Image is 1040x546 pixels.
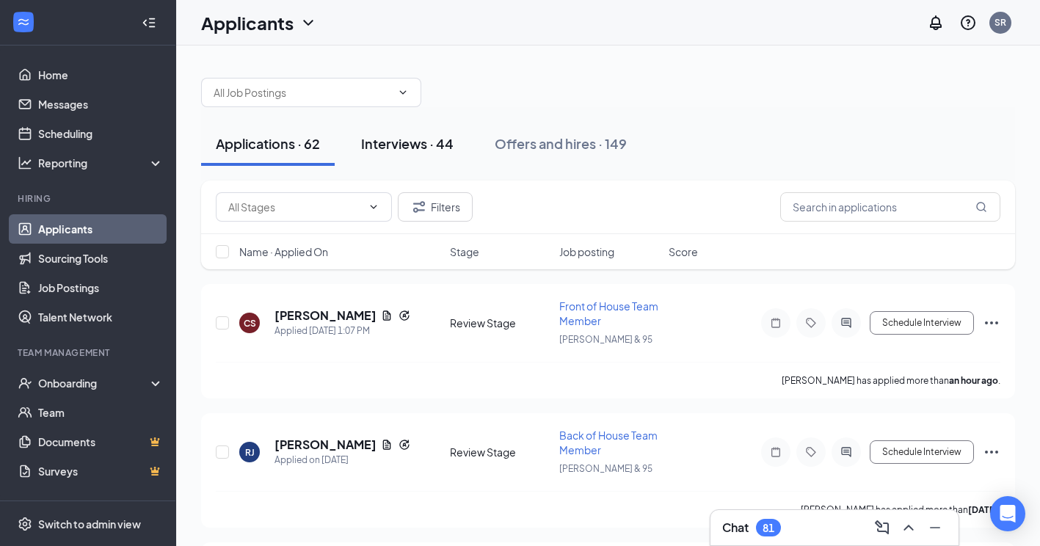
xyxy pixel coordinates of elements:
[559,334,652,345] span: [PERSON_NAME] & 95
[722,520,749,536] h3: Chat
[18,376,32,390] svg: UserCheck
[239,244,328,259] span: Name · Applied On
[801,503,1000,516] p: [PERSON_NAME] has applied more than .
[767,446,785,458] svg: Note
[214,84,391,101] input: All Job Postings
[38,60,164,90] a: Home
[274,437,375,453] h5: [PERSON_NAME]
[873,519,891,536] svg: ComposeMessage
[245,446,255,459] div: RJ
[38,376,151,390] div: Onboarding
[228,199,362,215] input: All Stages
[669,244,698,259] span: Score
[368,201,379,213] svg: ChevronDown
[802,317,820,329] svg: Tag
[559,299,658,327] span: Front of House Team Member
[780,192,1000,222] input: Search in applications
[983,443,1000,461] svg: Ellipses
[802,446,820,458] svg: Tag
[18,346,161,359] div: Team Management
[870,516,894,539] button: ComposeMessage
[959,14,977,32] svg: QuestionInfo
[38,273,164,302] a: Job Postings
[990,496,1025,531] div: Open Intercom Messenger
[38,244,164,273] a: Sourcing Tools
[926,519,944,536] svg: Minimize
[559,429,658,456] span: Back of House Team Member
[38,427,164,456] a: DocumentsCrown
[274,324,410,338] div: Applied [DATE] 1:07 PM
[274,453,410,467] div: Applied on [DATE]
[399,310,410,321] svg: Reapply
[450,244,479,259] span: Stage
[900,519,917,536] svg: ChevronUp
[398,192,473,222] button: Filter Filters
[870,311,974,335] button: Schedule Interview
[495,134,627,153] div: Offers and hires · 149
[38,90,164,119] a: Messages
[38,119,164,148] a: Scheduling
[559,463,652,474] span: [PERSON_NAME] & 95
[38,517,141,531] div: Switch to admin view
[837,446,855,458] svg: ActiveChat
[949,375,998,386] b: an hour ago
[381,439,393,451] svg: Document
[142,15,156,30] svg: Collapse
[763,522,774,534] div: 81
[450,316,550,330] div: Review Stage
[38,456,164,486] a: SurveysCrown
[994,16,1006,29] div: SR
[968,504,998,515] b: [DATE]
[767,317,785,329] svg: Note
[18,192,161,205] div: Hiring
[399,439,410,451] svg: Reapply
[274,307,375,324] h5: [PERSON_NAME]
[975,201,987,213] svg: MagnifyingGlass
[450,445,550,459] div: Review Stage
[782,374,1000,387] p: [PERSON_NAME] has applied more than .
[927,14,945,32] svg: Notifications
[38,398,164,427] a: Team
[18,517,32,531] svg: Settings
[837,317,855,329] svg: ActiveChat
[559,244,614,259] span: Job posting
[361,134,454,153] div: Interviews · 44
[18,156,32,170] svg: Analysis
[870,440,974,464] button: Schedule Interview
[38,156,164,170] div: Reporting
[381,310,393,321] svg: Document
[923,516,947,539] button: Minimize
[983,314,1000,332] svg: Ellipses
[897,516,920,539] button: ChevronUp
[397,87,409,98] svg: ChevronDown
[16,15,31,29] svg: WorkstreamLogo
[38,302,164,332] a: Talent Network
[244,317,256,330] div: CS
[38,214,164,244] a: Applicants
[410,198,428,216] svg: Filter
[201,10,294,35] h1: Applicants
[299,14,317,32] svg: ChevronDown
[216,134,320,153] div: Applications · 62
